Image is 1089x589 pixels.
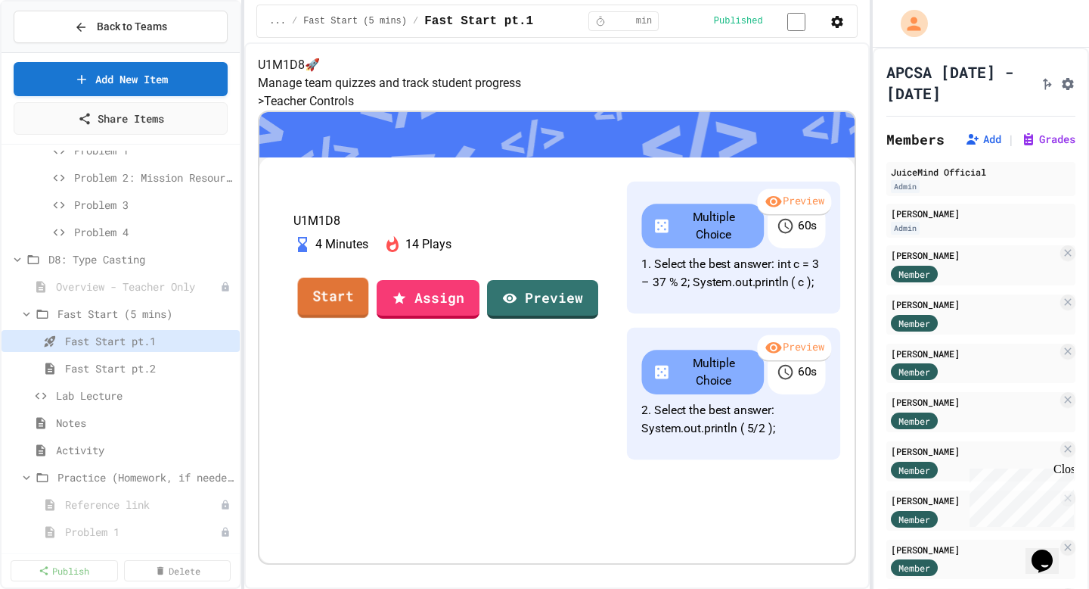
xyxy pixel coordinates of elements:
p: 60 s [798,217,817,235]
span: / [292,15,297,27]
h5: > Teacher Controls [258,92,855,111]
span: | [1007,130,1015,148]
div: Unpublished [220,500,231,510]
h2: Members [886,129,945,150]
div: Admin [891,180,920,193]
span: Fast Start pt.1 [424,12,533,30]
span: D8: Type Casting [48,251,234,267]
span: Fast Start pt.2 [65,360,234,376]
span: Member [898,414,930,428]
div: Chat with us now!Close [6,6,104,96]
span: Problem 1 [65,524,220,540]
div: [PERSON_NAME] [891,494,1057,507]
span: Fast Start (5 mins) [57,306,234,322]
span: Problem 2: Mission Resource Calculator [74,170,234,185]
p: 14 Plays [405,235,451,254]
a: Start [298,277,369,318]
div: [PERSON_NAME] [891,298,1057,311]
h4: U1M1D8 🚀 [258,56,855,74]
span: Problem 3 [74,197,234,213]
p: 60 s [798,363,817,382]
span: min [636,15,653,27]
span: Member [898,561,930,575]
p: Multiple Choice [675,354,753,390]
div: Content is published and visible to students [714,11,824,30]
span: Problem 1 [74,142,234,158]
span: Fast Start pt.1 [65,333,234,349]
div: [PERSON_NAME] [891,347,1057,360]
a: Preview [487,280,598,319]
button: Grades [1021,132,1075,147]
a: Assign [377,280,479,319]
span: Back to Teams [97,19,167,35]
span: Member [898,316,930,330]
a: Share Items [14,102,228,135]
span: Lab Lecture [56,388,234,404]
span: Activity [56,442,234,458]
input: publish toggle [769,13,824,31]
span: Member [898,267,930,281]
div: Unpublished [220,282,231,292]
span: Notes [56,415,234,431]
a: Add New Item [14,62,228,96]
a: Delete [124,560,231,581]
iframe: chat widget [1025,528,1074,574]
span: Member [898,513,930,526]
div: Preview [758,189,832,217]
button: Add [965,132,1001,147]
div: [PERSON_NAME] [891,444,1057,458]
span: / [413,15,418,27]
span: Member [898,463,930,477]
p: 4 Minutes [315,235,368,254]
p: Manage team quizzes and track student progress [258,74,855,92]
p: 2. Select the best answer: System.out.println ( 5/2 ); [642,402,826,438]
h1: APCSA [DATE] - [DATE] [886,61,1033,104]
p: Multiple Choice [675,208,753,244]
button: Click to see fork details [1039,73,1054,92]
span: ... [269,15,286,27]
span: Overview - Teacher Only [56,279,220,294]
span: Fast Start (5 mins) [303,15,407,27]
p: 1. Select the best answer: int c = 3 – 37 % 2; System.out.println ( c ); [642,256,826,291]
div: [PERSON_NAME] [891,395,1057,409]
span: Problem 4 [74,224,234,240]
p: U1M1D8 [293,214,599,228]
span: Reference link [65,497,220,513]
button: Assignment Settings [1060,73,1075,92]
a: Publish [11,560,118,581]
div: JuiceMind Official [891,165,1071,179]
span: Published [714,15,763,27]
div: Admin [891,222,920,235]
div: Unpublished [220,527,231,538]
iframe: chat widget [963,463,1074,527]
button: Back to Teams [14,11,228,43]
div: [PERSON_NAME] [891,248,1057,262]
div: [PERSON_NAME] [891,543,1057,556]
span: Practice (Homework, if needed) [57,469,234,485]
div: [PERSON_NAME] [891,207,1071,220]
div: My Account [885,6,932,41]
span: Member [898,365,930,379]
div: Preview [758,335,832,363]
